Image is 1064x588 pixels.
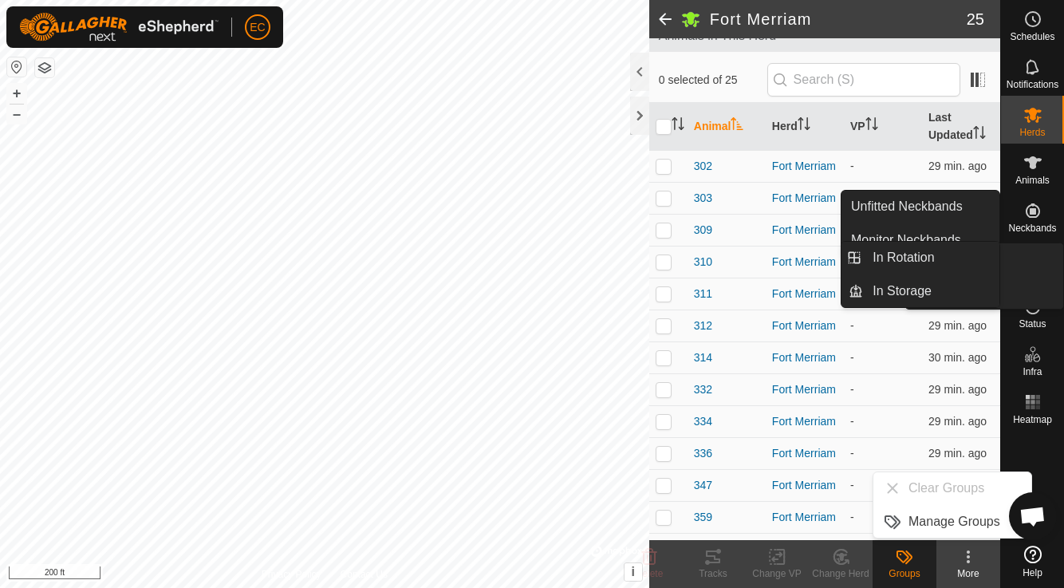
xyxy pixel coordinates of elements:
span: Animals [1015,176,1050,185]
th: VP [844,103,922,151]
a: Help [1001,539,1064,584]
span: 336 [694,445,712,462]
div: Fort Merriam [772,509,837,526]
span: Oct 8, 2025, 2:04 PM [928,319,987,332]
span: Oct 8, 2025, 2:04 PM [928,160,987,172]
span: 332 [694,381,712,398]
div: Fort Merriam [772,158,837,175]
span: Schedules [1010,32,1054,41]
div: Fort Merriam [772,190,837,207]
li: In Rotation [841,242,999,274]
span: Help [1023,568,1042,578]
img: Gallagher Logo [19,13,219,41]
div: Groups [873,566,936,581]
a: Contact Us [341,567,388,582]
span: Oct 8, 2025, 2:04 PM [928,383,987,396]
span: Infra [1023,367,1042,377]
p-sorticon: Activate to sort [731,120,743,132]
button: + [7,84,26,103]
span: 25 [967,7,984,31]
a: In Rotation [863,242,999,274]
span: 310 [694,254,712,270]
app-display-virtual-paddock-transition: - [850,447,854,460]
span: Neckbands [1008,223,1056,233]
div: Fort Merriam [772,381,837,398]
a: In Storage [863,275,999,307]
div: Fort Merriam [772,445,837,462]
app-display-virtual-paddock-transition: - [850,479,854,491]
span: Monitor Neckbands [851,231,961,250]
span: 311 [694,286,712,302]
a: Monitor Neckbands [841,224,999,256]
th: Animal [688,103,766,151]
span: In Rotation [873,248,934,267]
span: Herds [1019,128,1045,137]
div: Open chat [1009,492,1057,540]
span: 334 [694,413,712,430]
input: Search (S) [767,63,960,97]
span: i [632,565,635,578]
app-display-virtual-paddock-transition: - [850,351,854,364]
button: – [7,105,26,124]
div: Change VP [745,566,809,581]
li: Manage Groups [873,506,1031,538]
app-display-virtual-paddock-transition: - [850,383,854,396]
div: Fort Merriam [772,254,837,270]
app-display-virtual-paddock-transition: - [850,160,854,172]
span: 312 [694,318,712,334]
span: Status [1019,319,1046,329]
span: Delete [636,568,664,579]
div: Fort Merriam [772,318,837,334]
div: Change Herd [809,566,873,581]
li: In Storage [841,275,999,307]
span: Oct 8, 2025, 2:04 PM [928,351,987,364]
span: 0 selected of 25 [659,72,767,89]
button: Map Layers [35,58,54,77]
span: 347 [694,477,712,494]
span: Heatmap [1013,415,1052,424]
p-sorticon: Activate to sort [973,128,986,141]
span: 359 [694,509,712,526]
div: Fort Merriam [772,222,837,239]
span: Oct 8, 2025, 2:04 PM [928,415,987,428]
span: Unfitted Neckbands [851,197,963,216]
th: Herd [766,103,844,151]
button: Reset Map [7,57,26,77]
p-sorticon: Activate to sort [865,120,878,132]
span: 314 [694,349,712,366]
span: In Storage [873,282,932,301]
span: EC [250,19,265,36]
div: More [936,566,1000,581]
app-display-virtual-paddock-transition: - [850,415,854,428]
span: Oct 8, 2025, 2:04 PM [928,447,987,460]
a: Privacy Policy [262,567,321,582]
button: i [625,563,642,581]
h2: Fort Merriam [710,10,967,29]
span: 303 [694,190,712,207]
div: Fort Merriam [772,477,837,494]
span: 309 [694,222,712,239]
a: Unfitted Neckbands [841,191,999,223]
div: Fort Merriam [772,413,837,430]
div: Fort Merriam [772,349,837,366]
div: Tracks [681,566,745,581]
app-display-virtual-paddock-transition: - [850,319,854,332]
span: Notifications [1007,80,1058,89]
app-display-virtual-paddock-transition: - [850,511,854,523]
span: Manage Groups [908,512,1000,531]
th: Last Updated [922,103,1000,151]
p-sorticon: Activate to sort [672,120,684,132]
p-sorticon: Activate to sort [798,120,810,132]
span: 302 [694,158,712,175]
div: Fort Merriam [772,286,837,302]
